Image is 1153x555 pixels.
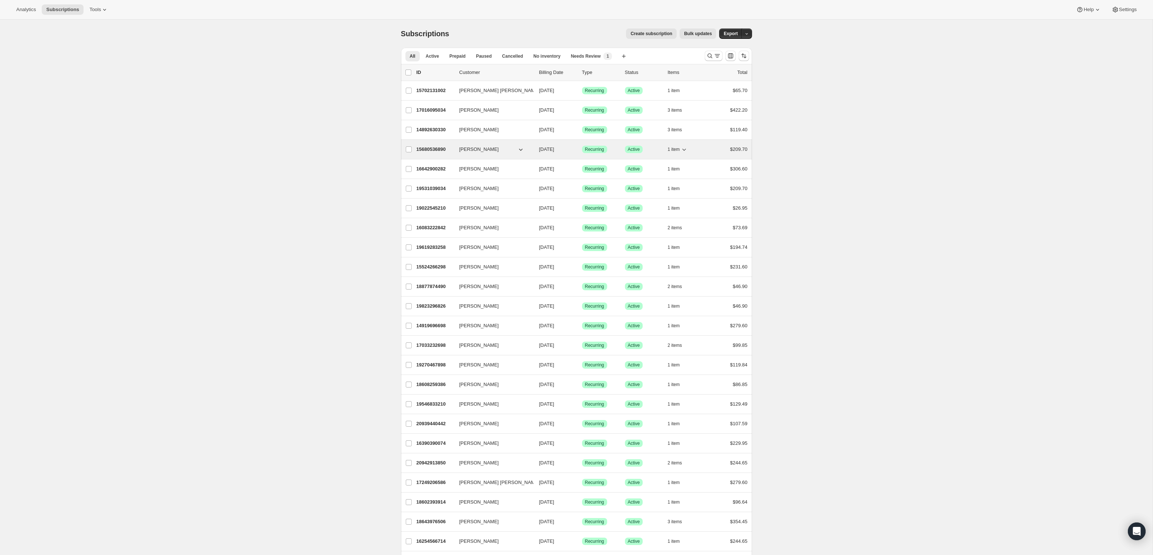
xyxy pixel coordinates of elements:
span: Recurring [585,146,604,152]
span: Bulk updates [684,31,712,37]
span: 1 item [668,440,680,446]
span: Needs Review [571,53,601,59]
span: Active [628,205,640,211]
button: 1 item [668,144,688,155]
span: [PERSON_NAME] [PERSON_NAME] [459,479,540,486]
p: 19546833210 [416,400,453,408]
button: 1 item [668,419,688,429]
span: Active [628,342,640,348]
span: [PERSON_NAME] [459,283,499,290]
span: Subscriptions [46,7,79,13]
span: 3 items [668,107,682,113]
p: 14892630330 [416,126,453,133]
button: [PERSON_NAME] [455,339,529,351]
span: [PERSON_NAME] [459,440,499,447]
p: 18608259386 [416,381,453,388]
span: [PERSON_NAME] [459,459,499,467]
span: [PERSON_NAME] [459,263,499,271]
div: Items [668,69,705,76]
span: $279.60 [730,480,748,485]
p: 16254566714 [416,538,453,545]
span: Active [426,53,439,59]
span: 1 item [668,538,680,544]
button: 2 items [668,223,690,233]
button: Create subscription [626,28,677,39]
span: $65.70 [733,88,748,93]
button: [PERSON_NAME] [455,261,529,273]
span: 2 items [668,342,682,348]
span: Active [628,186,640,192]
span: [DATE] [539,205,554,211]
button: [PERSON_NAME] [455,300,529,312]
span: [PERSON_NAME] [459,538,499,545]
span: Create subscription [630,31,672,37]
span: [DATE] [539,480,554,485]
div: IDCustomerBilling DateTypeStatusItemsTotal [416,69,748,76]
div: 20939440442[PERSON_NAME][DATE]SuccessRecurringSuccessActive1 item$107.59 [416,419,748,429]
span: Active [628,244,640,250]
div: 15680536890[PERSON_NAME][DATE]SuccessRecurringSuccessActive1 item$209.70 [416,144,748,155]
span: $194.74 [730,244,748,250]
div: 18877874490[PERSON_NAME][DATE]SuccessRecurringSuccessActive2 items$46.90 [416,281,748,292]
button: 1 item [668,399,688,409]
span: Prepaid [449,53,466,59]
button: 1 item [668,301,688,311]
span: [PERSON_NAME] [459,185,499,192]
div: Open Intercom Messenger [1128,522,1146,540]
button: Export [719,28,742,39]
button: Customize table column order and visibility [725,51,736,61]
span: 1 item [668,362,680,368]
p: 19619283258 [416,244,453,251]
button: [PERSON_NAME] [455,320,529,332]
div: Type [582,69,619,76]
span: $244.65 [730,538,748,544]
span: [DATE] [539,538,554,544]
span: [PERSON_NAME] [459,400,499,408]
span: Active [628,264,640,270]
button: 2 items [668,458,690,468]
span: Active [628,88,640,94]
button: [PERSON_NAME] [455,535,529,547]
span: Subscriptions [401,30,449,38]
span: [DATE] [539,342,554,348]
button: [PERSON_NAME] [455,379,529,390]
span: 1 item [668,146,680,152]
span: Recurring [585,460,604,466]
span: $46.90 [733,303,748,309]
span: [DATE] [539,460,554,466]
span: Help [1084,7,1094,13]
span: Tools [89,7,101,13]
span: 1 item [668,186,680,192]
span: Active [628,166,640,172]
button: [PERSON_NAME] [455,104,529,116]
span: [DATE] [539,107,554,113]
span: [DATE] [539,284,554,289]
span: Analytics [16,7,36,13]
span: $46.90 [733,284,748,289]
span: Active [628,127,640,133]
button: [PERSON_NAME] [455,241,529,253]
span: Paused [476,53,492,59]
span: $209.70 [730,146,748,152]
p: Status [625,69,662,76]
span: No inventory [533,53,560,59]
span: Active [628,146,640,152]
span: Active [628,480,640,485]
span: [DATE] [539,382,554,387]
span: [DATE] [539,499,554,505]
button: 1 item [668,262,688,272]
div: 16083222842[PERSON_NAME][DATE]SuccessRecurringSuccessActive2 items$73.69 [416,223,748,233]
span: $129.49 [730,401,748,407]
span: [DATE] [539,225,554,230]
span: $279.60 [730,323,748,328]
p: 15524266298 [416,263,453,271]
span: Active [628,107,640,113]
span: [DATE] [539,303,554,309]
p: 20939440442 [416,420,453,427]
span: Active [628,499,640,505]
span: [DATE] [539,186,554,191]
span: Recurring [585,401,604,407]
span: [PERSON_NAME] [459,498,499,506]
span: $306.60 [730,166,748,172]
span: Recurring [585,342,604,348]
